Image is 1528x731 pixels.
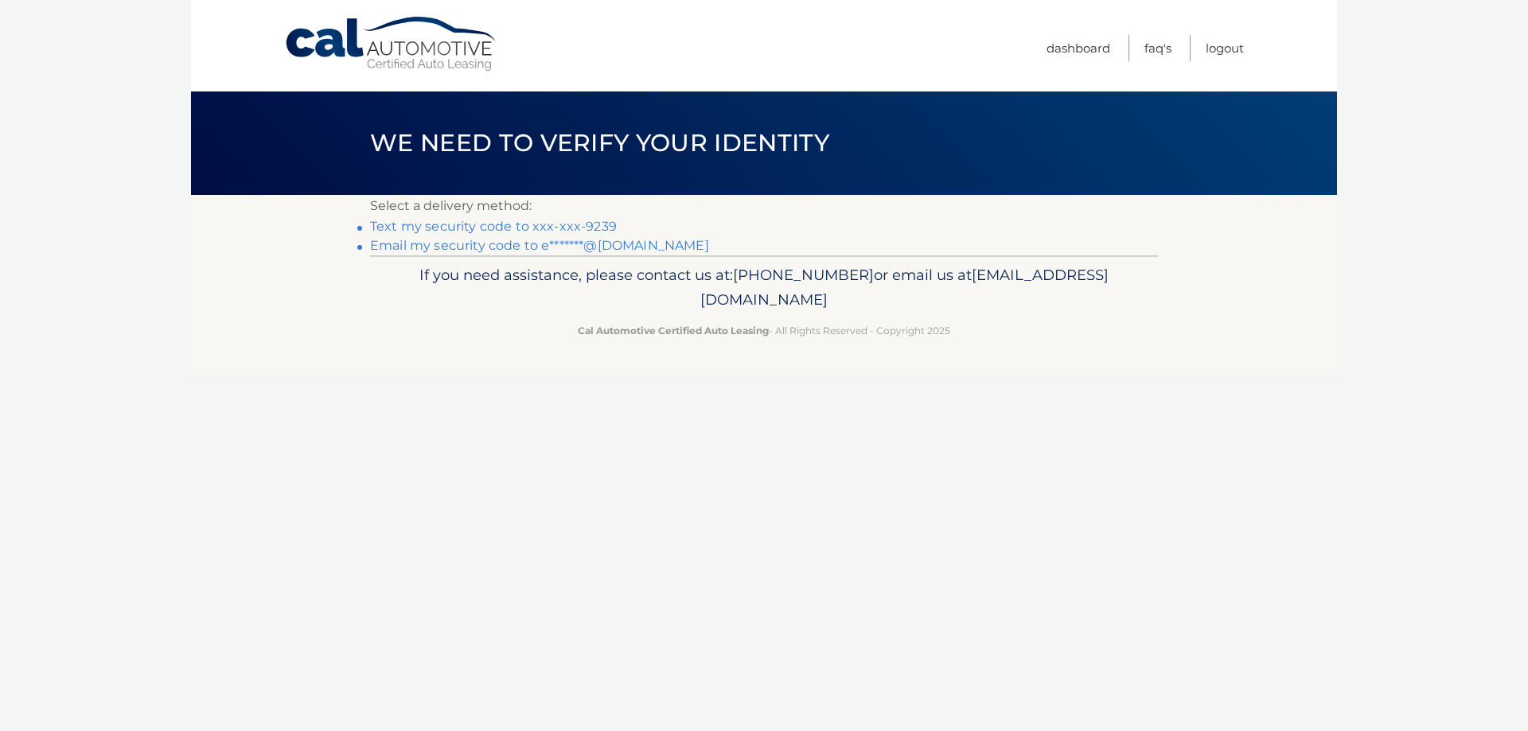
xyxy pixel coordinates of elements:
span: [PHONE_NUMBER] [733,266,874,284]
a: FAQ's [1144,35,1171,61]
a: Text my security code to xxx-xxx-9239 [370,219,617,234]
p: Select a delivery method: [370,195,1158,217]
a: Cal Automotive [284,16,499,72]
strong: Cal Automotive Certified Auto Leasing [578,325,769,336]
a: Dashboard [1047,35,1110,61]
p: - All Rights Reserved - Copyright 2025 [380,322,1148,339]
a: Logout [1206,35,1244,61]
span: We need to verify your identity [370,128,829,157]
a: Email my security code to e*******@[DOMAIN_NAME] [370,238,709,253]
p: If you need assistance, please contact us at: or email us at [380,262,1148,313]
